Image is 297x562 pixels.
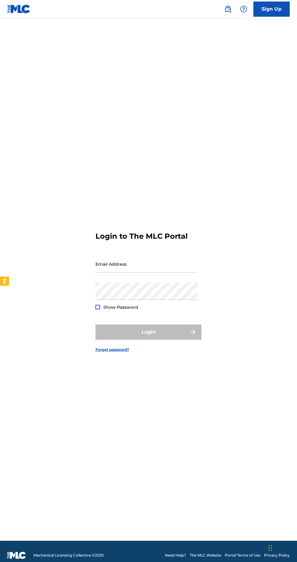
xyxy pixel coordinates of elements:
[95,232,188,241] h3: Login to The MLC Portal
[7,5,31,13] img: MLC Logo
[190,553,221,558] a: The MLC Website
[225,553,260,558] a: Portal Terms of Use
[269,539,272,557] div: Drag
[103,305,138,310] span: Show Password
[95,347,129,352] a: Forgot password?
[264,553,290,558] a: Privacy Policy
[7,552,26,559] img: logo
[33,553,104,558] span: Mechanical Licensing Collective © 2025
[240,5,247,13] img: help
[253,2,290,17] a: Sign Up
[238,3,250,15] div: Help
[165,553,186,558] a: Need Help?
[224,5,232,13] img: search
[267,533,297,562] iframe: Chat Widget
[222,3,234,15] a: Public Search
